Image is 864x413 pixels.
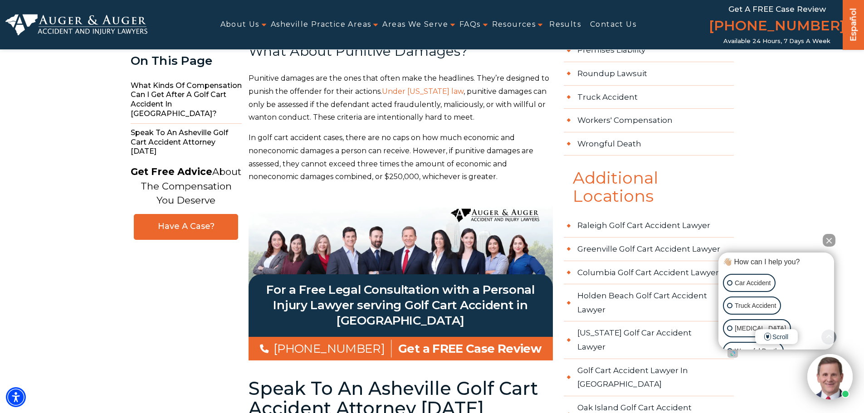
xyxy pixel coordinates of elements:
p: About The Compensation You Deserve [131,165,241,208]
a: Results [549,15,581,35]
a: About Us [220,15,259,35]
a: Under [US_STATE] law [382,87,464,96]
div: On This Page [131,54,242,68]
span: In golf cart accident cases, there are no caps on how much economic and noneconomic damages a per... [249,133,533,181]
p: Car Accident [735,277,771,289]
p: [MEDICAL_DATA] [735,323,786,334]
span: Available 24 Hours, 7 Days a Week [723,38,830,45]
h3: For a Free Legal Consultation with a Personal Injury Lawyer serving Golf Cart Accident in [GEOGRA... [249,282,553,328]
span: , punitive damages can only be assessed if the defendant acted fraudulently, maliciously, or with... [249,87,547,122]
a: [PHONE_NUMBER] [709,16,845,38]
a: Areas We Serve [382,15,448,35]
a: [US_STATE] Golf Car Accident Lawyer [564,321,734,359]
a: [PHONE_NUMBER] [260,341,385,356]
a: Premises Liability [564,39,734,62]
a: Asheville Practice Areas [271,15,371,35]
a: FAQs [459,15,481,35]
span: What About Punitive Damages? [249,43,468,59]
a: Truck Accident [564,86,734,109]
span: Have A Case? [143,221,229,232]
span: Speak to an Asheville Golf Cart Accident Attorney [DATE] [131,124,242,161]
a: Wrongful Death [564,132,734,156]
a: Golf Cart Accident Lawyer in [GEOGRAPHIC_DATA] [564,359,734,396]
span: What Kinds of Compensation Can I Get After a Golf Cart Accident in [GEOGRAPHIC_DATA]? [131,77,242,124]
strong: Get Free Advice [131,166,212,177]
div: Accessibility Menu [6,387,26,407]
span: Get a FREE Case Review [398,341,541,356]
a: Resources [492,15,536,35]
a: Columbia Golf Cart Accident Lawyer [564,261,734,285]
a: Holden Beach Golf Cart Accident Lawyer [564,284,734,321]
a: Open intaker chat [727,350,738,358]
p: Wrongful Death [735,345,779,357]
p: Truck Accident [735,300,776,311]
a: Raleigh Golf Cart Accident Lawyer [564,214,734,238]
span: Get a FREE Case Review [728,5,826,14]
a: Greenville Golf Cart Accident Lawyer [564,238,734,261]
img: Intaker widget Avatar [807,354,853,399]
span: Punitive damages are the ones that often make the headlines. They’re designed to punish the offen... [249,74,549,96]
a: Roundup Lawsuit [564,62,734,86]
div: 👋🏼 How can I help you? [721,257,832,267]
span: Additional Locations [564,169,734,214]
button: Close Intaker Chat Widget [823,234,835,247]
span: Scroll [755,329,798,344]
img: Auger & Auger Accident and Injury Lawyers Logo [5,14,147,36]
a: Have A Case? [134,214,238,240]
a: Contact Us [590,15,636,35]
a: Workers' Compensation [564,109,734,132]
